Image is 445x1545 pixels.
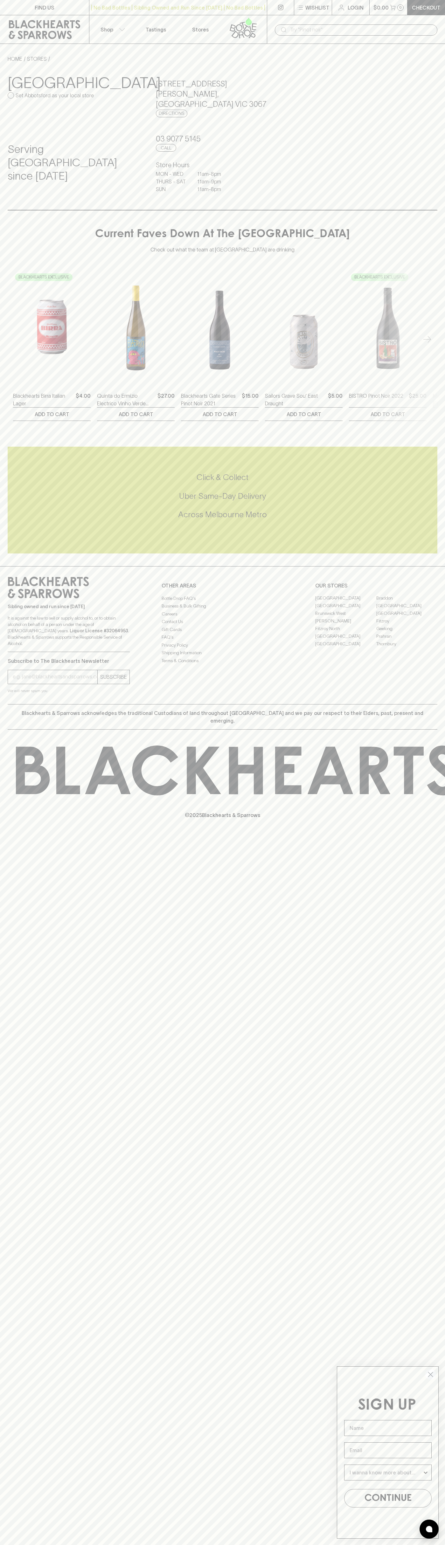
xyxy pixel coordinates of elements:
a: Stores [178,15,223,44]
p: BISTRO Pinot Noir 2022 [349,392,403,407]
img: Quinta do Ermizio Electrico Vinho Verde 2022 [97,271,175,382]
p: Login [348,4,364,11]
a: Privacy Policy [162,641,284,649]
p: THURS - SAT [156,178,188,185]
button: ADD TO CART [97,408,175,421]
button: SUBSCRIBE [98,670,129,684]
p: Shop [101,26,113,33]
h4: Current Faves Down At The [GEOGRAPHIC_DATA] [95,228,350,242]
p: FIND US [35,4,54,11]
img: Blackhearts Gate Series Pinot Noir 2021 [181,271,259,382]
input: Name [344,1420,432,1436]
a: Call [156,144,176,152]
p: ADD TO CART [35,410,69,418]
h5: 03 9077 5145 [156,134,289,144]
p: Blackhearts & Sparrows acknowledges the traditional Custodians of land throughout [GEOGRAPHIC_DAT... [12,709,433,724]
a: Braddon [376,594,437,602]
a: Careers [162,610,284,618]
input: I wanna know more about... [350,1465,422,1480]
a: Geelong [376,625,437,633]
p: ADD TO CART [371,410,405,418]
h5: [STREET_ADDRESS][PERSON_NAME] , [GEOGRAPHIC_DATA] VIC 3067 [156,79,289,109]
p: $0.00 [373,4,389,11]
p: 11am - 8pm [197,170,229,178]
p: Checkout [412,4,441,11]
p: 11am - 9pm [197,178,229,185]
a: Business & Bulk Gifting [162,602,284,610]
button: CONTINUE [344,1489,432,1507]
p: Check out what the team at [GEOGRAPHIC_DATA] are drinking [150,241,295,253]
img: bubble-icon [426,1526,432,1532]
input: e.g. jane@blackheartsandsparrows.com.au [13,672,97,682]
p: SUBSCRIBE [100,673,127,681]
p: OUR STORES [315,582,437,589]
p: It is against the law to sell or supply alcohol to, or to obtain alcohol on behalf of a person un... [8,615,130,647]
h5: Click & Collect [8,472,437,483]
a: STORES [27,56,47,62]
p: Wishlist [305,4,330,11]
a: Quinta do Ermizio Electrico Vinho Verde 2022 [97,392,155,407]
h6: Store Hours [156,160,289,170]
p: Stores [192,26,209,33]
button: Close dialog [425,1369,436,1380]
p: $25.00 [409,392,427,407]
p: OTHER AREAS [162,582,284,589]
strong: Liquor License #32064953 [70,628,128,633]
a: Blackhearts Gate Series Pinot Noir 2021 [181,392,239,407]
a: Thornbury [376,640,437,648]
a: [GEOGRAPHIC_DATA] [376,610,437,617]
button: Show Options [422,1465,429,1480]
p: ADD TO CART [287,410,321,418]
a: [PERSON_NAME] [315,617,376,625]
h5: Uber Same-Day Delivery [8,491,437,501]
button: ADD TO CART [181,408,259,421]
p: SUN [156,185,188,193]
a: Gift Cards [162,626,284,633]
p: We will never spam you [8,688,130,694]
p: Subscribe to The Blackhearts Newsletter [8,657,130,665]
p: ADD TO CART [203,410,237,418]
button: ADD TO CART [13,408,91,421]
a: Prahran [376,633,437,640]
a: Terms & Conditions [162,657,284,664]
a: [GEOGRAPHIC_DATA] [376,602,437,610]
p: ADD TO CART [119,410,153,418]
p: Set Abbotsford as your local store [16,92,94,99]
a: Tastings [134,15,178,44]
img: Sailors Grave Sou' East Draught [265,271,343,382]
p: Tastings [146,26,166,33]
span: SIGN UP [358,1398,416,1413]
button: ADD TO CART [349,408,427,421]
div: FLYOUT Form [330,1360,445,1545]
a: Fitzroy North [315,625,376,633]
a: HOME [8,56,22,62]
a: Sailors Grave Sou' East Draught [265,392,325,407]
a: Bottle Drop FAQ's [162,594,284,602]
a: Contact Us [162,618,284,626]
img: Blackhearts Birra Italian Lager [13,271,91,382]
a: Blackhearts Birra Italian Lager [13,392,73,407]
h4: Serving [GEOGRAPHIC_DATA] since [DATE] [8,143,141,183]
button: ADD TO CART [265,408,343,421]
img: BISTRO Pinot Noir 2022 [349,271,427,382]
a: Shipping Information [162,649,284,657]
a: [GEOGRAPHIC_DATA] [315,633,376,640]
p: MON - WED [156,170,188,178]
p: 11am - 8pm [197,185,229,193]
a: FAQ's [162,634,284,641]
h5: Across Melbourne Metro [8,509,437,520]
a: Fitzroy [376,617,437,625]
a: Directions [156,110,187,117]
p: $27.00 [157,392,175,407]
a: Brunswick West [315,610,376,617]
a: [GEOGRAPHIC_DATA] [315,640,376,648]
p: $4.00 [76,392,91,407]
a: [GEOGRAPHIC_DATA] [315,594,376,602]
p: 0 [399,6,402,9]
p: $5.00 [328,392,343,407]
a: [GEOGRAPHIC_DATA] [315,602,376,610]
h3: [GEOGRAPHIC_DATA] [8,74,141,92]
